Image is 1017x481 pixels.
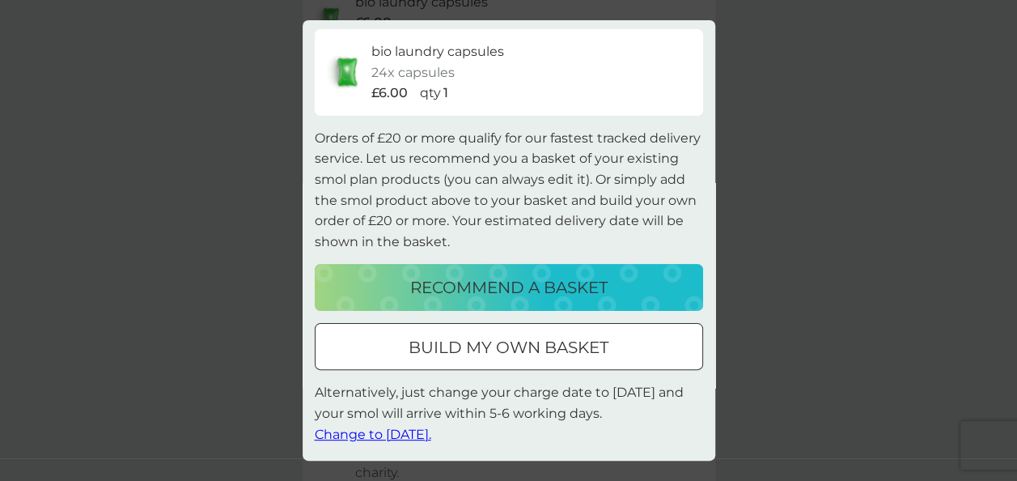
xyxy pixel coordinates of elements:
[315,264,703,311] button: recommend a basket
[443,83,448,104] p: 1
[315,424,431,445] button: Change to [DATE].
[315,382,703,445] p: Alternatively, just change your charge date to [DATE] and your smol will arrive within 5-6 workin...
[315,128,703,253] p: Orders of £20 or more qualify for our fastest tracked delivery service. Let us recommend you a ba...
[371,83,408,104] p: £6.00
[315,323,703,370] button: build my own basket
[420,83,441,104] p: qty
[409,334,608,360] p: build my own basket
[371,41,504,62] p: bio laundry capsules
[410,275,608,300] p: recommend a basket
[371,62,455,83] p: 24x capsules
[315,427,431,442] span: Change to [DATE].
